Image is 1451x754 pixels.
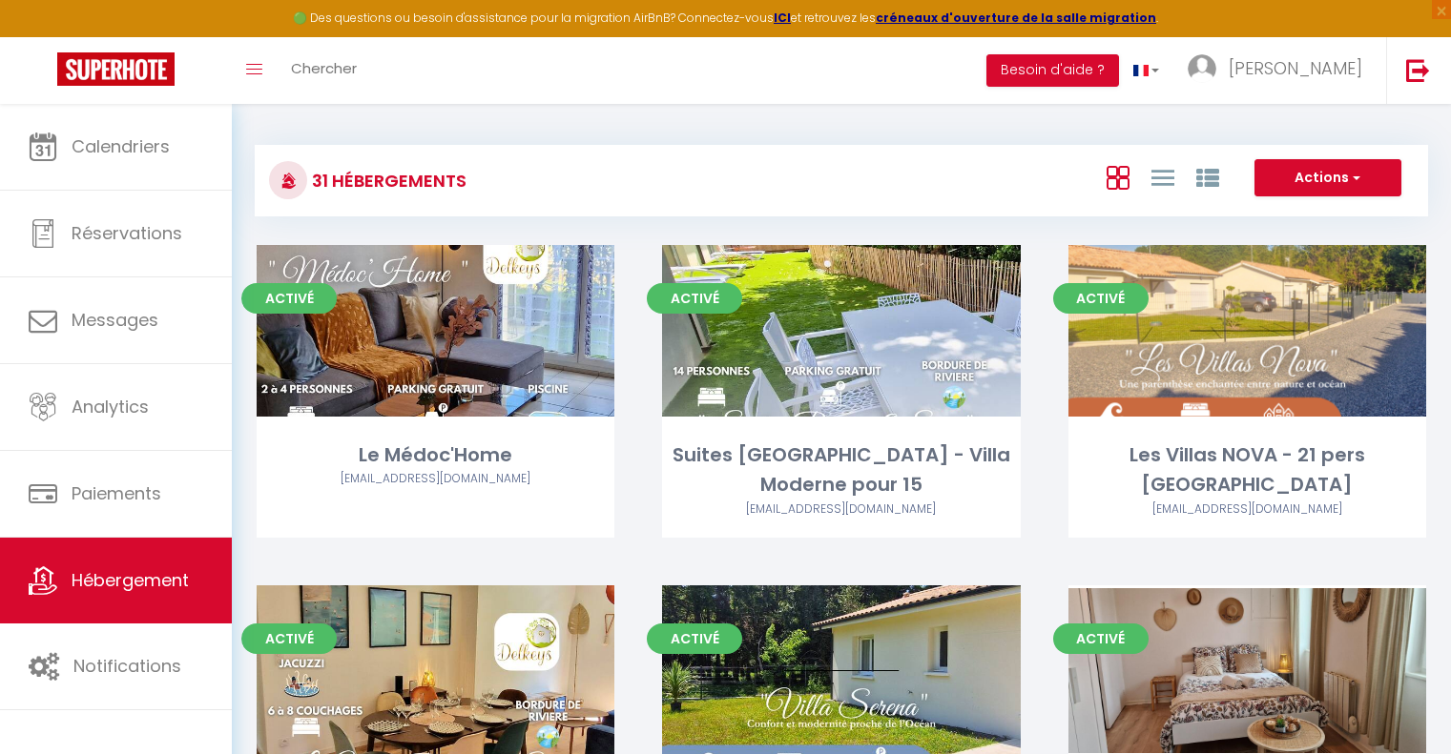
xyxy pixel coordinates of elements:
div: Airbnb [662,500,1020,519]
div: Suites [GEOGRAPHIC_DATA] - Villa Moderne pour 15 [662,440,1020,500]
div: Airbnb [1068,500,1426,519]
span: Paiements [72,481,161,505]
img: logout [1406,58,1430,82]
span: Notifications [73,654,181,678]
div: Les Villas NOVA - 21 pers [GEOGRAPHIC_DATA] [1068,440,1426,500]
span: Activé [647,283,742,314]
span: Chercher [291,58,357,78]
a: Vue par Groupe [1196,161,1219,193]
span: Activé [647,623,742,654]
button: Besoin d'aide ? [986,54,1119,87]
span: Activé [1053,623,1149,654]
img: Super Booking [57,52,175,86]
a: ... [PERSON_NAME] [1173,37,1386,104]
a: Vue en Liste [1151,161,1174,193]
a: Vue en Box [1107,161,1130,193]
span: Messages [72,308,158,332]
span: [PERSON_NAME] [1229,56,1362,80]
span: Activé [241,623,337,654]
a: créneaux d'ouverture de la salle migration [876,10,1156,26]
a: ICI [774,10,791,26]
h3: 31 Hébergements [307,159,466,202]
span: Activé [1053,283,1149,314]
span: Analytics [72,395,149,418]
button: Actions [1254,159,1401,197]
a: Chercher [277,37,371,104]
span: Activé [241,283,337,314]
div: Airbnb [257,470,614,488]
span: Calendriers [72,134,170,158]
span: Hébergement [72,568,189,592]
div: Le Médoc'Home [257,440,614,470]
img: ... [1188,54,1216,83]
span: Réservations [72,221,182,245]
